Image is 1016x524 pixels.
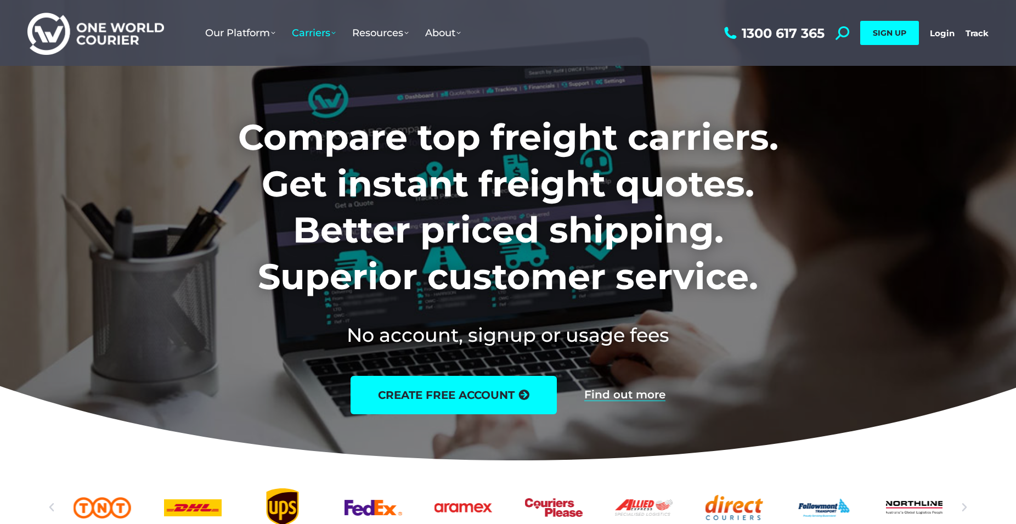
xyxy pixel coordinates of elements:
h1: Compare top freight carriers. Get instant freight quotes. Better priced shipping. Superior custom... [166,114,851,300]
a: Carriers [284,16,344,50]
h2: No account, signup or usage fees [166,322,851,348]
a: 1300 617 365 [721,26,825,40]
a: Our Platform [197,16,284,50]
a: Resources [344,16,417,50]
a: About [417,16,469,50]
a: SIGN UP [860,21,919,45]
a: Login [930,28,955,38]
span: Our Platform [205,27,275,39]
span: About [425,27,461,39]
span: SIGN UP [873,28,906,38]
a: create free account [351,376,557,414]
a: Track [966,28,989,38]
img: One World Courier [27,11,164,55]
a: Find out more [584,389,665,401]
span: Resources [352,27,409,39]
span: Carriers [292,27,336,39]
